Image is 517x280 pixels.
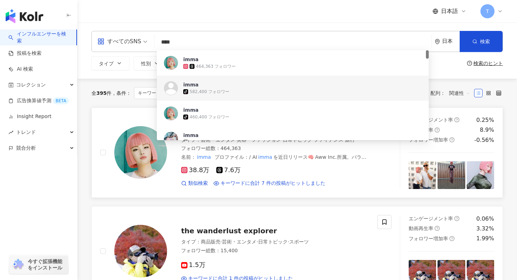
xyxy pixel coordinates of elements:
span: 名前 ： [181,154,212,160]
span: を近日リリース🧠 Aww Inc.所属。パラリンピック登場、[PERSON_NAME] Woman [DATE]、世界のスターになるために日々悩みながら邁進するよ [181,154,369,174]
span: タイプ [99,61,114,66]
span: キーワードに合計 7 件の投稿がヒットしました [221,180,325,187]
span: 日本語 [441,7,458,15]
span: · [221,239,222,245]
span: 今すぐ拡張機能をインストール [28,258,66,271]
span: question-circle [449,137,454,142]
span: · [281,137,282,143]
img: KOL Avatar [114,126,167,179]
a: searchインフルエンサーを検索 [8,31,71,44]
div: すべてのSNS [97,36,141,47]
span: 395 [96,90,107,96]
span: フォロワー増加率 [409,236,448,241]
span: 美容・ファッション [237,137,281,143]
span: rise [8,130,13,135]
img: KOL Avatar [164,56,178,70]
span: / AI [249,154,257,160]
span: 日常トピック [258,239,288,245]
span: environment [435,39,440,44]
mark: imma [257,153,273,161]
span: question-circle [435,128,440,132]
span: 競合分析 [16,140,36,156]
div: 842,900 フォロワー [190,139,229,145]
img: post-image [409,161,436,189]
div: 8.9% [480,126,494,134]
span: トレンド [16,124,36,140]
span: 旅行 [345,137,355,143]
div: imma [183,56,198,63]
span: 商品販売 [201,239,221,245]
div: 全 件 [91,90,111,96]
span: · [343,137,345,143]
a: AI 検索 [8,66,33,73]
img: KOL Avatar [164,81,178,95]
img: chrome extension [11,259,25,270]
div: フォロワー総数 ： 464,363 [181,145,369,152]
div: imma [183,106,198,113]
span: · [288,239,289,245]
span: 38.8万 [181,167,209,174]
span: キーワード：imma [134,87,189,99]
span: · [256,239,258,245]
div: 464,363 フォロワー [196,64,236,70]
span: 性別 [141,61,151,66]
img: KOL Avatar [114,225,167,278]
img: KOL Avatar [164,132,178,146]
img: post-image [467,161,494,189]
img: logo [6,9,43,23]
span: 芸術・エンタメ [222,239,256,245]
span: 関連性 [449,87,470,99]
a: Insight Report [8,113,51,120]
mark: imma [196,153,212,161]
span: the wanderlust explorer [181,227,277,235]
span: · [312,137,314,143]
span: 条件 ： [111,90,131,96]
a: chrome extension今すぐ拡張機能をインストール [9,255,68,274]
span: コレクション [16,77,46,93]
div: 1.99% [476,235,494,242]
div: -0.56% [474,136,494,144]
div: 0.06% [476,215,494,223]
span: question-circle [435,226,440,231]
a: KOL Avatarimmaタイプ：芸術・エンタメ·美容・ファッション·日常トピック·ファイナンス·旅行フォロワー総数：464,363名前：immaプロファイル：/ AIimmaを近日リリース🧠... [91,108,503,198]
button: 性別 [134,56,167,70]
span: エンゲージメント率 [409,216,453,221]
span: question-circle [467,61,472,66]
span: appstore [97,38,104,45]
div: 配列： [430,87,474,99]
div: 日本 [442,38,460,44]
a: キーワードに合計 7 件の投稿がヒットしました [213,180,325,187]
span: エンゲージメント率 [409,117,453,123]
div: 0.25% [476,116,494,124]
img: KOL Avatar [164,106,178,121]
span: 7.6万 [216,167,241,174]
span: T [486,7,489,15]
button: タイプ [91,56,129,70]
div: 460,400 フォロワー [190,114,229,120]
div: 582,400 フォロワー [190,89,229,95]
div: 3.32% [476,225,494,233]
div: フォロワー総数 ： 15,400 [181,247,369,254]
span: 日常トピック [283,137,312,143]
span: 検索 [480,39,490,44]
a: 広告換算値予測BETA [8,97,69,104]
div: 検索のヒント [473,60,503,66]
a: 投稿を検索 [8,50,42,57]
div: タイプ ： [181,239,369,246]
a: 類似検索 [181,180,208,187]
img: post-image [438,161,465,189]
span: スポーツ [289,239,309,245]
span: question-circle [454,216,459,221]
div: imma [183,81,198,88]
div: imma [183,132,198,139]
span: question-circle [454,117,459,122]
span: question-circle [449,236,454,241]
span: 動画再生率 [409,226,433,231]
button: 検索 [460,31,503,52]
span: 類似検索 [188,180,208,187]
span: ファイナンス [314,137,343,143]
span: 1.5万 [181,261,205,269]
span: 芸術・エンタメ [201,137,235,143]
span: · [235,137,237,143]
